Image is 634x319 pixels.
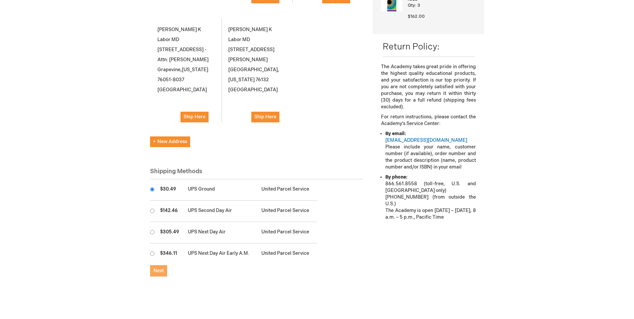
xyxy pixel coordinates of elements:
[385,130,476,171] li: Please include your name, customer number (if available), order number and the product descriptio...
[221,17,292,130] div: [PERSON_NAME] K Labor MD [STREET_ADDRESS][PERSON_NAME] [GEOGRAPHIC_DATA] 76132 [GEOGRAPHIC_DATA]
[385,131,406,136] strong: By email:
[408,3,415,8] span: Qty
[258,179,317,201] td: United Parcel Service
[153,268,164,274] span: Next
[160,250,177,256] span: $346.11
[180,112,209,122] button: Ship Here
[258,201,317,222] td: United Parcel Service
[184,201,258,222] td: UPS Second Day Air
[182,67,208,73] span: [US_STATE]
[160,186,176,192] span: $30.49
[251,112,279,122] button: Ship Here
[417,3,420,8] span: 3
[385,174,476,221] li: 866.561.8558 (toll-free, U.S. and [GEOGRAPHIC_DATA] only) [PHONE_NUMBER] (from outside the U.S.) ...
[150,265,167,277] button: Next
[160,208,178,213] span: $142.46
[183,114,206,120] span: Ship Here
[184,179,258,201] td: UPS Ground
[385,137,467,143] a: [EMAIL_ADDRESS][DOMAIN_NAME]
[258,222,317,243] td: United Parcel Service
[385,174,407,180] strong: By phone:
[228,77,255,83] span: [US_STATE]
[184,222,258,243] td: UPS Next Day Air
[160,229,179,235] span: $305.49
[180,67,182,73] span: ,
[278,67,279,73] span: ,
[150,136,190,147] button: New Address
[153,139,187,144] span: New Address
[254,114,276,120] span: Ship Here
[381,64,476,110] p: The Academy takes great pride in offering the highest quality educational products, and your sati...
[383,42,439,52] span: Return Policy:
[258,243,317,265] td: United Parcel Service
[184,243,258,265] td: UPS Next Day Air Early A.M.
[408,14,425,19] span: $162.00
[381,114,476,127] p: For return instructions, please contact the Academy’s Service Center:
[150,17,221,130] div: [PERSON_NAME] K Labor MD [STREET_ADDRESS] - Attn: [PERSON_NAME] Grapevine 76051-8037 [GEOGRAPHIC_...
[150,167,363,180] div: Shipping Methods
